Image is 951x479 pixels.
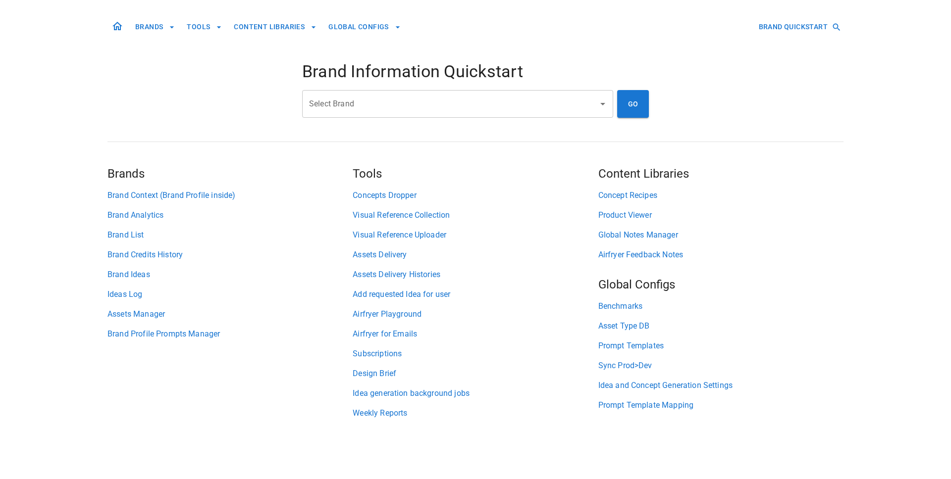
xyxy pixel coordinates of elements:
[131,18,179,36] button: BRANDS
[353,229,598,241] a: Visual Reference Uploader
[107,190,353,201] a: Brand Context (Brand Profile inside)
[353,269,598,281] a: Assets Delivery Histories
[596,97,610,111] button: Open
[755,18,844,36] button: BRAND QUICKSTART
[353,249,598,261] a: Assets Delivery
[598,229,844,241] a: Global Notes Manager
[598,300,844,312] a: Benchmarks
[598,277,844,292] h5: Global Configs
[353,308,598,320] a: Airfryer Playground
[107,328,353,340] a: Brand Profile Prompts Manager
[107,249,353,261] a: Brand Credits History
[598,190,844,201] a: Concept Recipes
[230,18,320,36] button: CONTENT LIBRARIES
[598,166,844,182] h5: Content Libraries
[183,18,226,36] button: TOOLS
[302,61,649,82] h4: Brand Information Quickstart
[353,387,598,399] a: Idea generation background jobs
[353,407,598,419] a: Weekly Reports
[353,288,598,300] a: Add requested Idea for user
[353,328,598,340] a: Airfryer for Emails
[353,190,598,201] a: Concepts Dropper
[598,320,844,332] a: Asset Type DB
[353,166,598,182] h5: Tools
[598,399,844,411] a: Prompt Template Mapping
[598,380,844,391] a: Idea and Concept Generation Settings
[353,209,598,221] a: Visual Reference Collection
[107,269,353,281] a: Brand Ideas
[598,209,844,221] a: Product Viewer
[324,18,405,36] button: GLOBAL CONFIGS
[598,249,844,261] a: Airfryer Feedback Notes
[107,229,353,241] a: Brand List
[353,368,598,380] a: Design Brief
[107,209,353,221] a: Brand Analytics
[107,308,353,320] a: Assets Manager
[617,90,649,118] button: GO
[598,360,844,372] a: Sync Prod>Dev
[353,348,598,360] a: Subscriptions
[107,166,353,182] h5: Brands
[598,340,844,352] a: Prompt Templates
[107,288,353,300] a: Ideas Log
